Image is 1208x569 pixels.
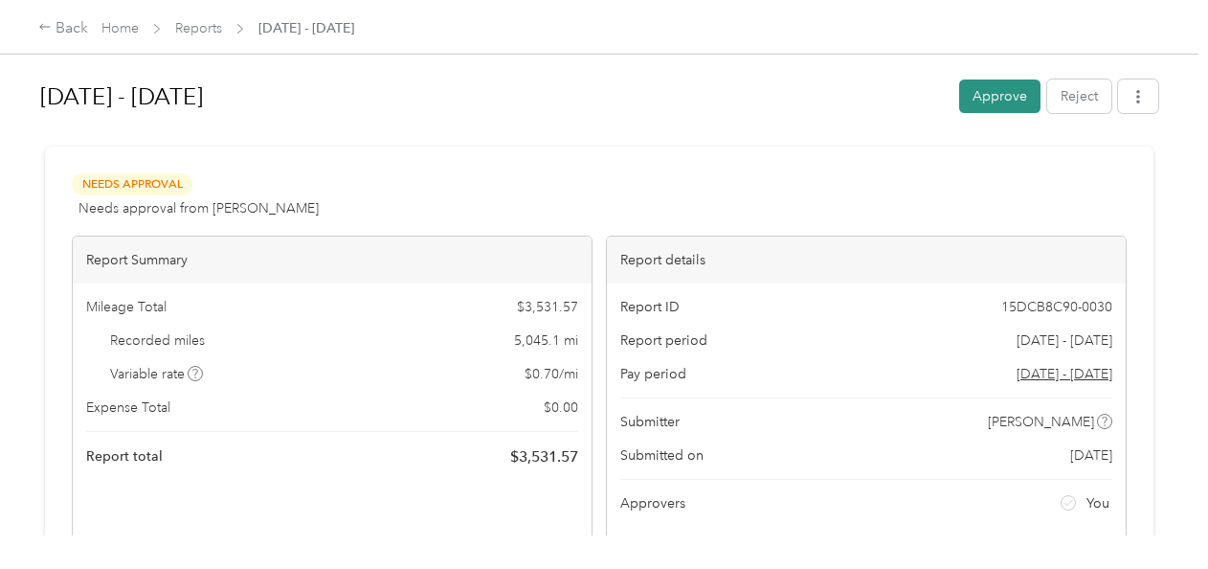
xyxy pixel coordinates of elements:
span: Variable rate [110,364,204,384]
h1: Sep 1 - 30, 2025 [40,74,946,120]
span: Report period [620,330,707,351]
span: $ 0.70 / mi [525,364,578,384]
div: Back [38,17,88,40]
span: [DATE] - [DATE] [258,18,354,38]
div: Report details [607,237,1126,284]
span: $ 3,531.57 [517,297,578,317]
button: Reject [1047,80,1111,113]
span: 5,045.1 mi [514,330,578,351]
span: Pay period [620,364,686,384]
span: Submitter [620,412,680,432]
span: Report ID [620,297,680,317]
a: Reports [175,20,222,36]
span: Expense Total [86,398,170,418]
span: $ 0.00 [544,398,578,418]
a: Home [101,20,139,36]
span: [PERSON_NAME] [988,412,1094,432]
span: $ 3,531.57 [510,445,578,468]
span: Needs Approval [72,173,192,195]
span: Report total [86,446,163,467]
button: Approve [959,80,1040,113]
span: [DATE] [1070,445,1112,466]
span: 15DCB8C90-0030 [1001,297,1112,317]
span: Go to pay period [1017,364,1112,384]
span: Mileage Total [86,297,167,317]
span: Approvers [620,493,685,513]
span: [DATE] - [DATE] [1017,330,1112,351]
span: You [1086,493,1109,513]
iframe: Everlance-gr Chat Button Frame [1101,462,1208,569]
div: Report Summary [73,237,592,284]
span: Needs approval from [PERSON_NAME] [78,198,319,218]
span: Recorded miles [110,330,205,351]
span: Submitted on [620,445,704,466]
